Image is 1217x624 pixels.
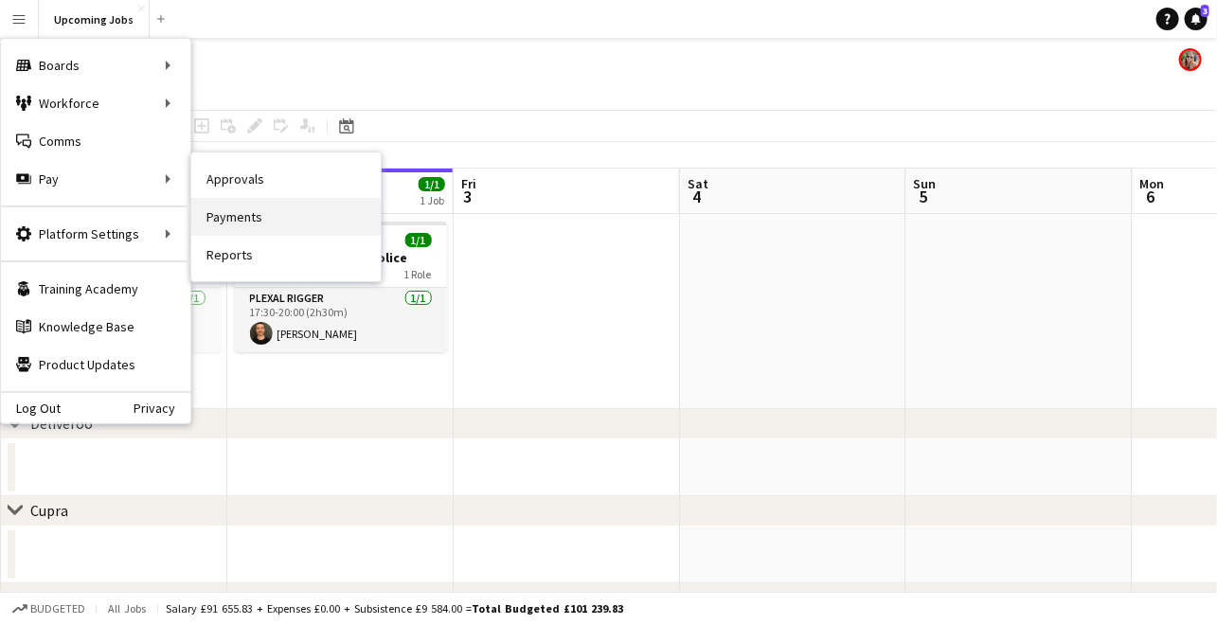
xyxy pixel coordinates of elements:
[39,1,150,38] button: Upcoming Jobs
[134,401,190,416] a: Privacy
[191,236,381,274] a: Reports
[1,346,190,383] a: Product Updates
[9,598,88,619] button: Budgeted
[688,175,708,192] span: Sat
[235,288,447,352] app-card-role: Plexal Rigger1/117:30-20:00 (2h30m)[PERSON_NAME]
[1179,48,1202,71] app-user-avatar: Jade Beasley
[1137,186,1165,207] span: 6
[30,602,85,615] span: Budgeted
[1,215,190,253] div: Platform Settings
[914,175,937,192] span: Sun
[458,186,476,207] span: 3
[461,175,476,192] span: Fri
[472,601,623,615] span: Total Budgeted £101 239.83
[1,401,61,416] a: Log Out
[1140,175,1165,192] span: Mon
[405,233,432,247] span: 1/1
[104,601,150,615] span: All jobs
[1201,5,1209,17] span: 3
[166,601,623,615] div: Salary £91 655.83 + Expenses £0.00 + Subsistence £9 584.00 =
[1,308,190,346] a: Knowledge Base
[1,160,190,198] div: Pay
[1,122,190,160] a: Comms
[191,160,381,198] a: Approvals
[420,193,444,207] div: 1 Job
[404,267,432,281] span: 1 Role
[1,270,190,308] a: Training Academy
[191,198,381,236] a: Payments
[235,222,447,352] app-job-card: 17:30-20:00 (2h30m)1/1Plexal - City Forum Police Plexal1 RolePlexal Rigger1/117:30-20:00 (2h30m)[...
[1,84,190,122] div: Workforce
[419,177,445,191] span: 1/1
[685,186,708,207] span: 4
[911,186,937,207] span: 5
[1185,8,1208,30] a: 3
[30,588,100,607] div: New group
[30,501,68,520] div: Cupra
[1,46,190,84] div: Boards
